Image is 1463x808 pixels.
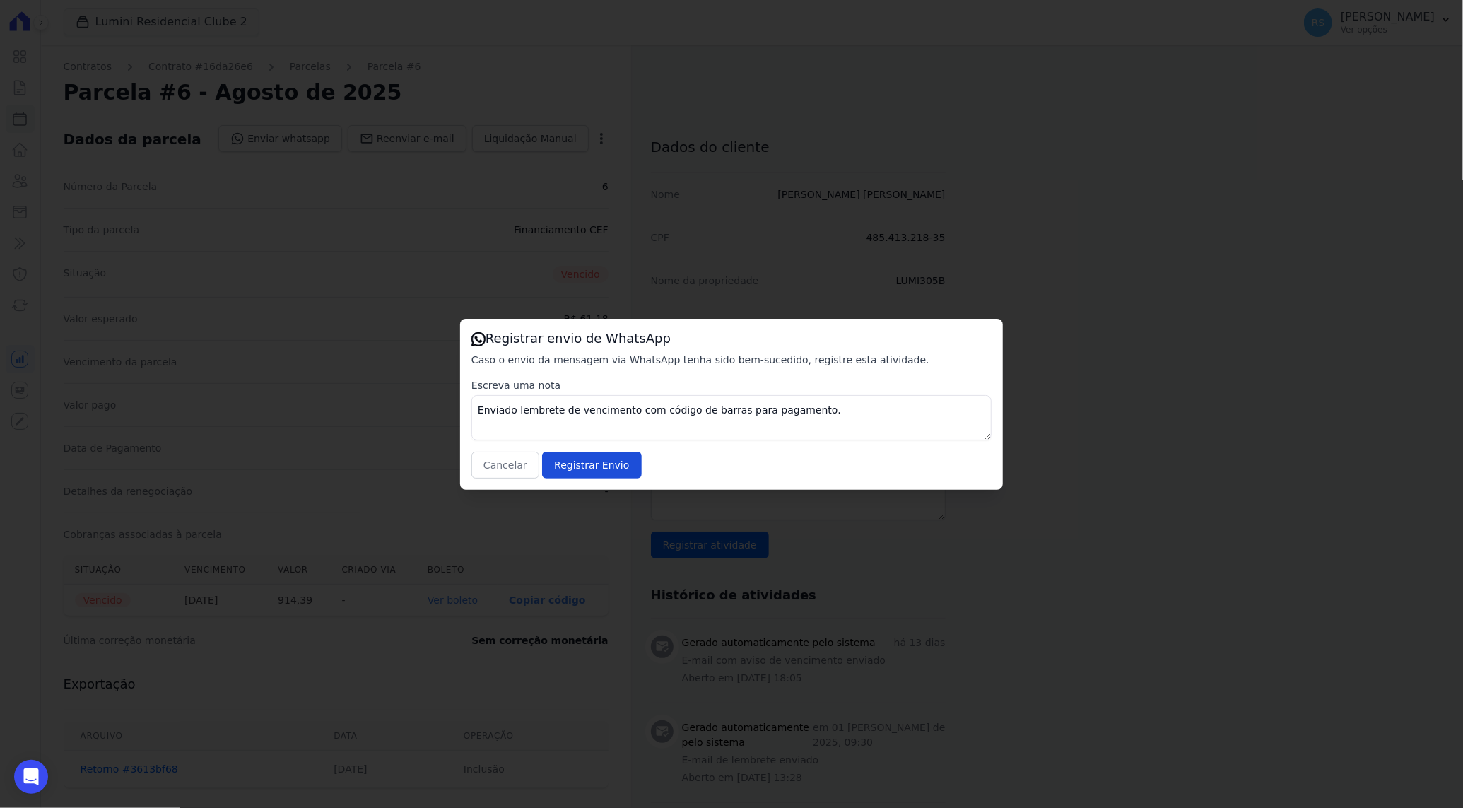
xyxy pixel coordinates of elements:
[471,353,992,367] p: Caso o envio da mensagem via WhatsApp tenha sido bem-sucedido, registre esta atividade.
[14,760,48,794] div: Open Intercom Messenger
[471,378,992,392] label: Escreva uma nota
[471,452,539,479] button: Cancelar
[471,395,992,440] textarea: Enviado lembrete de vencimento com código de barras para pagamento.
[471,330,992,347] h3: Registrar envio de WhatsApp
[542,452,641,479] input: Registrar Envio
